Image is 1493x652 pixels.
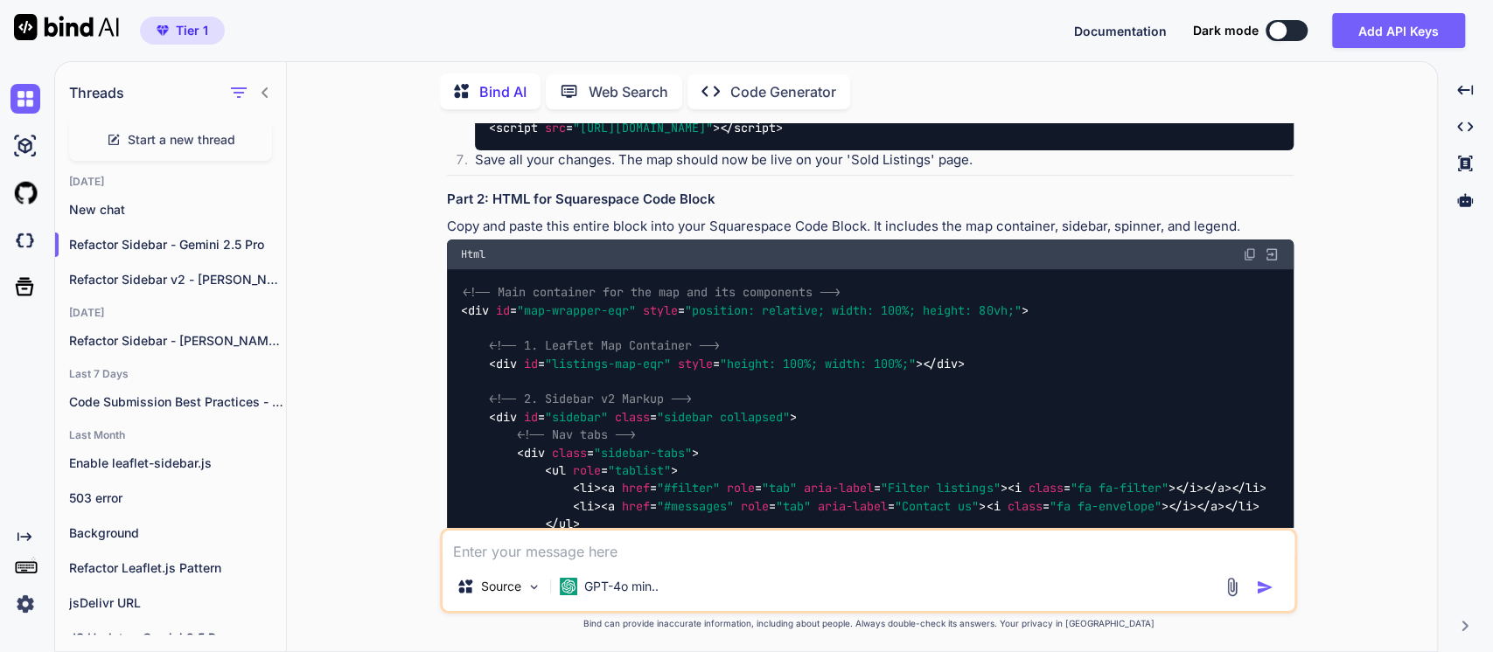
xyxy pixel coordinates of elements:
span: </ > [1175,481,1203,496]
h1: Threads [69,82,124,103]
span: id [524,356,538,371]
span: "height: 100%; width: 100%;" [720,356,916,371]
p: GPT-4o min.. [584,578,659,595]
span: "Filter listings" [881,481,1000,496]
span: </ > [1203,481,1231,496]
span: < = = > [489,409,797,425]
span: "tab" [776,498,811,514]
span: aria-label [818,498,888,514]
span: "map-wrapper-eqr" [517,302,636,318]
span: src [545,120,566,135]
span: "listings-map-eqr" [545,356,671,371]
span: "#filter" [657,481,720,496]
p: Background [69,524,286,542]
span: ul [552,462,566,478]
span: < = = > [489,356,923,371]
span: </ > [1196,498,1224,514]
span: role [573,462,601,478]
span: class [1007,498,1042,514]
span: i [1182,498,1189,514]
p: New chat [69,201,286,218]
span: < = = = > [601,481,1007,496]
span: id [524,409,538,425]
img: attachment [1222,577,1242,597]
p: Copy and paste this entire block into your Squarespace Code Block. It includes the map container,... [447,217,1294,237]
span: id [496,302,510,318]
h2: Last Month [55,428,286,442]
span: i [1189,481,1196,496]
span: script [496,120,538,135]
span: a [1210,498,1217,514]
p: Code Submission Best Practices - [PERSON_NAME] 4.0 [69,393,286,411]
img: settings [10,589,40,619]
span: a [1217,481,1224,496]
span: "tablist" [608,462,671,478]
span: </ > [1224,498,1259,514]
h2: [DATE] [55,175,286,189]
span: < = > [489,120,720,135]
img: chat [10,84,40,114]
img: githubLight [10,178,40,208]
span: < = = = > [601,498,986,514]
span: </ > [1168,498,1196,514]
span: </ > [545,517,580,532]
span: </ > [720,120,783,135]
span: div [496,356,517,371]
span: Documentation [1074,24,1167,38]
span: < > [573,498,601,514]
p: Source [481,578,521,595]
span: li [1238,498,1252,514]
span: <!-- 1. Leaflet Map Container --> [489,338,720,354]
span: a [608,481,615,496]
span: role [741,498,769,514]
button: Documentation [1074,22,1167,40]
p: Bind can provide inaccurate information, including about people. Always double-check its answers.... [440,617,1297,630]
span: div [524,445,545,461]
p: Bind AI [479,81,527,102]
span: Html [461,247,485,261]
span: "fa fa-filter" [1070,481,1168,496]
span: div [496,409,517,425]
span: < = > [517,445,699,461]
img: Pick Models [527,579,541,594]
h2: Last 7 Days [55,367,286,381]
span: < = > [1007,481,1175,496]
span: a [608,498,615,514]
span: "#messages" [657,498,734,514]
p: Refactor Sidebar - [PERSON_NAME] 4 [69,332,286,350]
img: ai-studio [10,131,40,161]
p: Code Generator [730,81,836,102]
p: 503 error [69,489,286,507]
span: role [727,481,755,496]
img: Bind AI [14,14,119,40]
button: Add API Keys [1332,13,1465,48]
span: i [1014,481,1021,496]
span: script [734,120,776,135]
span: style [678,356,713,371]
p: Refactor Leaflet.js Pattern [69,559,286,577]
p: Web Search [589,81,668,102]
img: premium [157,25,169,36]
span: div [937,356,958,371]
span: < > [573,481,601,496]
p: Save all your changes. The map should now be live on your 'Sold Listings' page. [475,150,1294,170]
span: "sidebar collapsed" [657,409,790,425]
button: premiumTier 1 [140,17,225,45]
span: <!-- 2. Sidebar v2 Markup --> [489,392,692,407]
span: "sidebar" [545,409,608,425]
h2: [DATE] [55,306,286,320]
span: "position: relative; width: 100%; height: 80vh;" [685,302,1021,318]
span: </ > [923,356,965,371]
p: JS Update - Gemini 2.5 Pro [69,629,286,647]
span: "Contact us" [895,498,979,514]
span: Tier 1 [176,22,208,39]
img: icon [1256,579,1273,596]
span: < = = > [461,302,1028,318]
h3: Part 2: HTML for Squarespace Code Block [447,190,1294,210]
span: "[URL][DOMAIN_NAME]" [573,120,713,135]
span: href [622,498,650,514]
span: Dark mode [1193,22,1259,39]
img: darkCloudIdeIcon [10,225,40,255]
span: div [468,302,489,318]
span: < = > [545,462,678,478]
